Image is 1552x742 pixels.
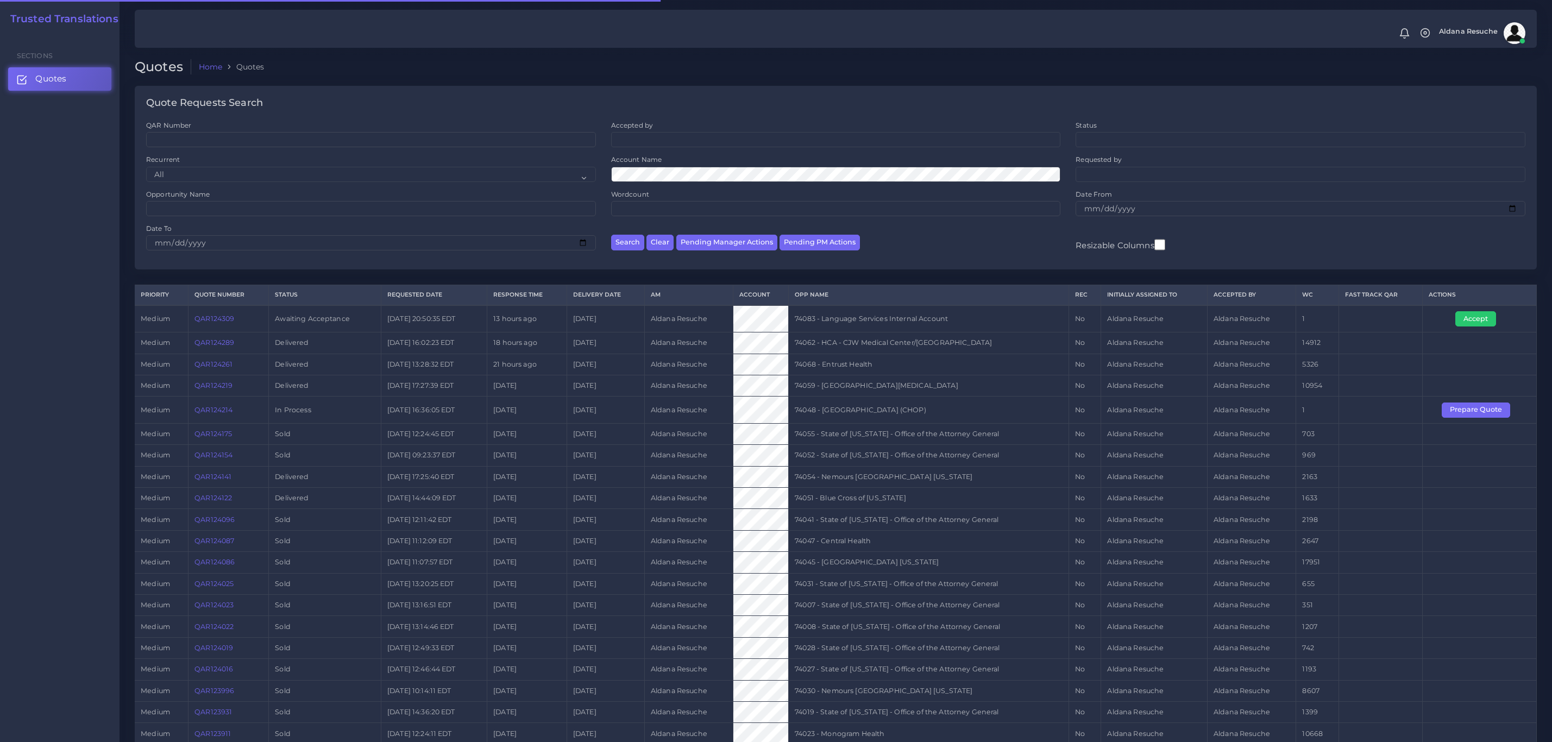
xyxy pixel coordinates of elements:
[1296,637,1339,658] td: 742
[269,305,381,332] td: Awaiting Acceptance
[381,397,487,423] td: [DATE] 16:36:05 EDT
[1296,573,1339,594] td: 655
[676,235,777,250] button: Pending Manager Actions
[1101,659,1208,680] td: Aldana Resuche
[567,616,644,637] td: [DATE]
[1069,659,1101,680] td: No
[487,354,567,375] td: 21 hours ago
[789,573,1069,594] td: 74031 - State of [US_STATE] - Office of the Attorney General
[1207,423,1296,444] td: Aldana Resuche
[487,659,567,680] td: [DATE]
[567,637,644,658] td: [DATE]
[1207,616,1296,637] td: Aldana Resuche
[644,466,733,487] td: Aldana Resuche
[644,530,733,551] td: Aldana Resuche
[789,702,1069,723] td: 74019 - State of [US_STATE] - Office of the Attorney General
[141,601,170,609] span: medium
[381,488,487,509] td: [DATE] 14:44:09 EDT
[381,466,487,487] td: [DATE] 17:25:40 EDT
[141,451,170,459] span: medium
[644,616,733,637] td: Aldana Resuche
[135,285,188,305] th: Priority
[567,509,644,530] td: [DATE]
[269,552,381,573] td: Sold
[487,573,567,594] td: [DATE]
[487,285,567,305] th: Response Time
[269,423,381,444] td: Sold
[141,622,170,631] span: medium
[644,305,733,332] td: Aldana Resuche
[780,235,860,250] button: Pending PM Actions
[1207,466,1296,487] td: Aldana Resuche
[611,235,644,250] button: Search
[141,580,170,588] span: medium
[381,637,487,658] td: [DATE] 12:49:33 EDT
[1296,530,1339,551] td: 2647
[269,530,381,551] td: Sold
[611,190,649,199] label: Wordcount
[1207,659,1296,680] td: Aldana Resuche
[644,573,733,594] td: Aldana Resuche
[789,375,1069,397] td: 74059 - [GEOGRAPHIC_DATA][MEDICAL_DATA]
[141,360,170,368] span: medium
[269,466,381,487] td: Delivered
[646,235,674,250] button: Clear
[381,659,487,680] td: [DATE] 12:46:44 EDT
[1296,509,1339,530] td: 2198
[487,423,567,444] td: [DATE]
[1207,637,1296,658] td: Aldana Resuche
[567,659,644,680] td: [DATE]
[644,445,733,466] td: Aldana Resuche
[1207,530,1296,551] td: Aldana Resuche
[146,155,180,164] label: Recurrent
[1101,285,1208,305] th: Initially Assigned to
[567,552,644,573] td: [DATE]
[141,515,170,524] span: medium
[1442,403,1510,418] button: Prepare Quote
[1101,680,1208,701] td: Aldana Resuche
[1101,573,1208,594] td: Aldana Resuche
[1154,238,1165,251] input: Resizable Columns
[1434,22,1529,44] a: Aldana Resucheavatar
[188,285,268,305] th: Quote Number
[381,616,487,637] td: [DATE] 13:14:46 EDT
[194,537,234,545] a: QAR124087
[1101,637,1208,658] td: Aldana Resuche
[1076,190,1112,199] label: Date From
[1069,552,1101,573] td: No
[567,466,644,487] td: [DATE]
[567,397,644,423] td: [DATE]
[269,354,381,375] td: Delivered
[141,537,170,545] span: medium
[1069,375,1101,397] td: No
[789,552,1069,573] td: 74045 - [GEOGRAPHIC_DATA] [US_STATE]
[1101,702,1208,723] td: Aldana Resuche
[789,680,1069,701] td: 74030 - Nemours [GEOGRAPHIC_DATA] [US_STATE]
[1207,332,1296,354] td: Aldana Resuche
[644,659,733,680] td: Aldana Resuche
[644,509,733,530] td: Aldana Resuche
[135,59,191,75] h2: Quotes
[1296,466,1339,487] td: 2163
[487,305,567,332] td: 13 hours ago
[567,680,644,701] td: [DATE]
[1101,466,1208,487] td: Aldana Resuche
[644,423,733,444] td: Aldana Resuche
[1069,354,1101,375] td: No
[269,445,381,466] td: Sold
[194,430,232,438] a: QAR124175
[381,573,487,594] td: [DATE] 13:20:25 EDT
[789,488,1069,509] td: 74051 - Blue Cross of [US_STATE]
[1455,311,1496,326] button: Accept
[1207,305,1296,332] td: Aldana Resuche
[487,509,567,530] td: [DATE]
[567,375,644,397] td: [DATE]
[269,659,381,680] td: Sold
[222,61,264,72] li: Quotes
[1207,354,1296,375] td: Aldana Resuche
[1101,423,1208,444] td: Aldana Resuche
[644,332,733,354] td: Aldana Resuche
[146,97,263,109] h4: Quote Requests Search
[1069,397,1101,423] td: No
[611,121,654,130] label: Accepted by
